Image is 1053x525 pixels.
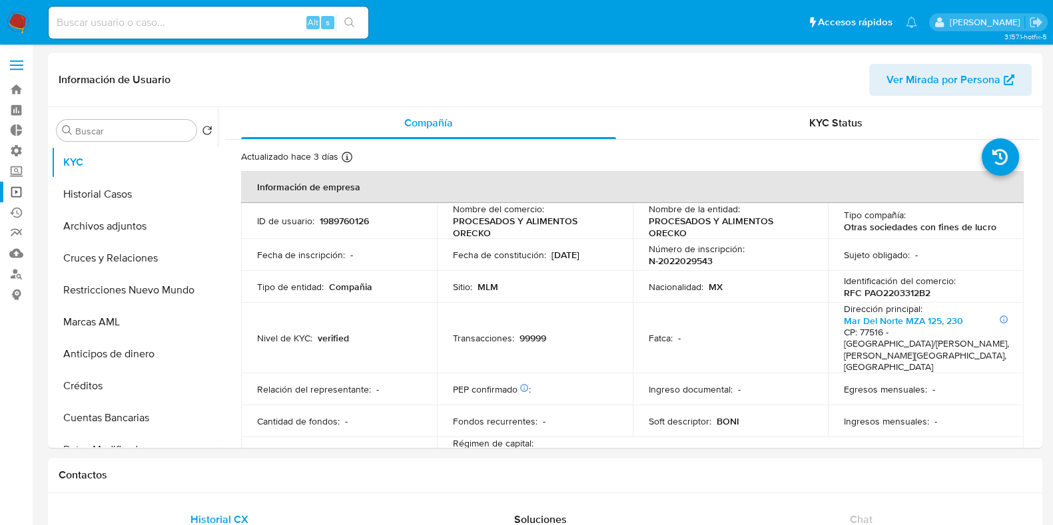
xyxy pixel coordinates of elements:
p: Egresos mensuales : [844,383,927,395]
p: Fecha de constitución : [453,249,546,261]
p: Nombre de la entidad : [649,203,740,215]
p: Tipo compañía : [844,209,906,221]
p: Otras sociedades con fines de lucro [844,221,996,233]
a: Salir [1029,15,1043,29]
p: 99999 [520,332,546,344]
button: Volver al orden por defecto [202,125,212,140]
p: Nombre del comercio : [453,203,544,215]
p: - [350,249,353,261]
p: Transacciones : [453,332,514,344]
p: - [932,383,935,395]
button: Buscar [62,125,73,136]
button: Datos Modificados [51,434,218,466]
p: Ingreso documental : [649,383,733,395]
span: KYC Status [809,115,863,130]
p: Nacionalidad : [649,281,703,293]
p: - [934,415,937,427]
h4: CP: 77516 - [GEOGRAPHIC_DATA]/[PERSON_NAME], [PERSON_NAME][GEOGRAPHIC_DATA], [GEOGRAPHIC_DATA] [844,327,1008,373]
p: Fondos recurrentes : [453,415,537,427]
button: Cruces y Relaciones [51,242,218,274]
button: Cuentas Bancarias [51,402,218,434]
p: Régimen de capital : [453,437,533,449]
button: Historial Casos [51,178,218,210]
p: MLM [478,281,498,293]
p: Ingresos mensuales : [844,415,929,427]
button: Archivos adjuntos [51,210,218,242]
p: Sitio : [453,281,472,293]
button: Anticipos de dinero [51,338,218,370]
p: Nivel de KYC : [257,332,312,344]
p: Soft descriptor : [649,415,711,427]
p: N-2022029543 [649,255,713,267]
p: - [915,249,918,261]
p: RFC PAO2203312B2 [844,287,930,299]
a: Notificaciones [906,17,917,28]
p: 1989760126 [320,215,369,227]
p: - [376,383,379,395]
p: Identificación del comercio : [844,275,956,287]
button: search-icon [336,13,363,32]
p: Número de inscripción : [649,243,745,255]
th: Información de empresa [241,171,1024,203]
p: Actualizado hace 3 días [241,150,338,163]
span: Accesos rápidos [818,15,892,29]
p: verified [318,332,349,344]
p: Sujeto obligado : [844,249,910,261]
h1: Contactos [59,468,1032,482]
a: Mar Del Norte MZA 125, 230 [844,314,963,327]
p: Fatca : [649,332,673,344]
span: Ver Mirada por Persona [886,64,1000,96]
p: Dirección principal : [844,303,922,315]
span: Alt [308,16,318,29]
input: Buscar usuario o caso... [49,14,368,31]
button: Restricciones Nuevo Mundo [51,274,218,306]
button: Ver Mirada por Persona [869,64,1032,96]
p: Relación del representante : [257,383,371,395]
p: MX [709,281,723,293]
button: KYC [51,146,218,178]
p: [DATE] [551,249,579,261]
p: Fecha de inscripción : [257,249,345,261]
p: - [345,415,348,427]
p: - [678,332,681,344]
p: daniela.lagunesrodriguez@mercadolibre.com.mx [949,16,1024,29]
p: ID de usuario : [257,215,314,227]
button: Créditos [51,370,218,402]
p: PROCESADOS Y ALIMENTOS ORECKO [453,215,611,239]
p: Tipo de entidad : [257,281,324,293]
p: Cantidad de fondos : [257,415,340,427]
p: - [543,415,545,427]
p: Compañia [329,281,372,293]
p: PEP confirmado : [453,383,531,395]
p: PROCESADOS Y ALIMENTOS ORECKO [649,215,807,239]
p: BONI [717,415,739,427]
span: s [326,16,330,29]
p: - [738,383,741,395]
h1: Información de Usuario [59,73,171,87]
span: Compañía [404,115,453,130]
button: Marcas AML [51,306,218,338]
input: Buscar [75,125,191,137]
